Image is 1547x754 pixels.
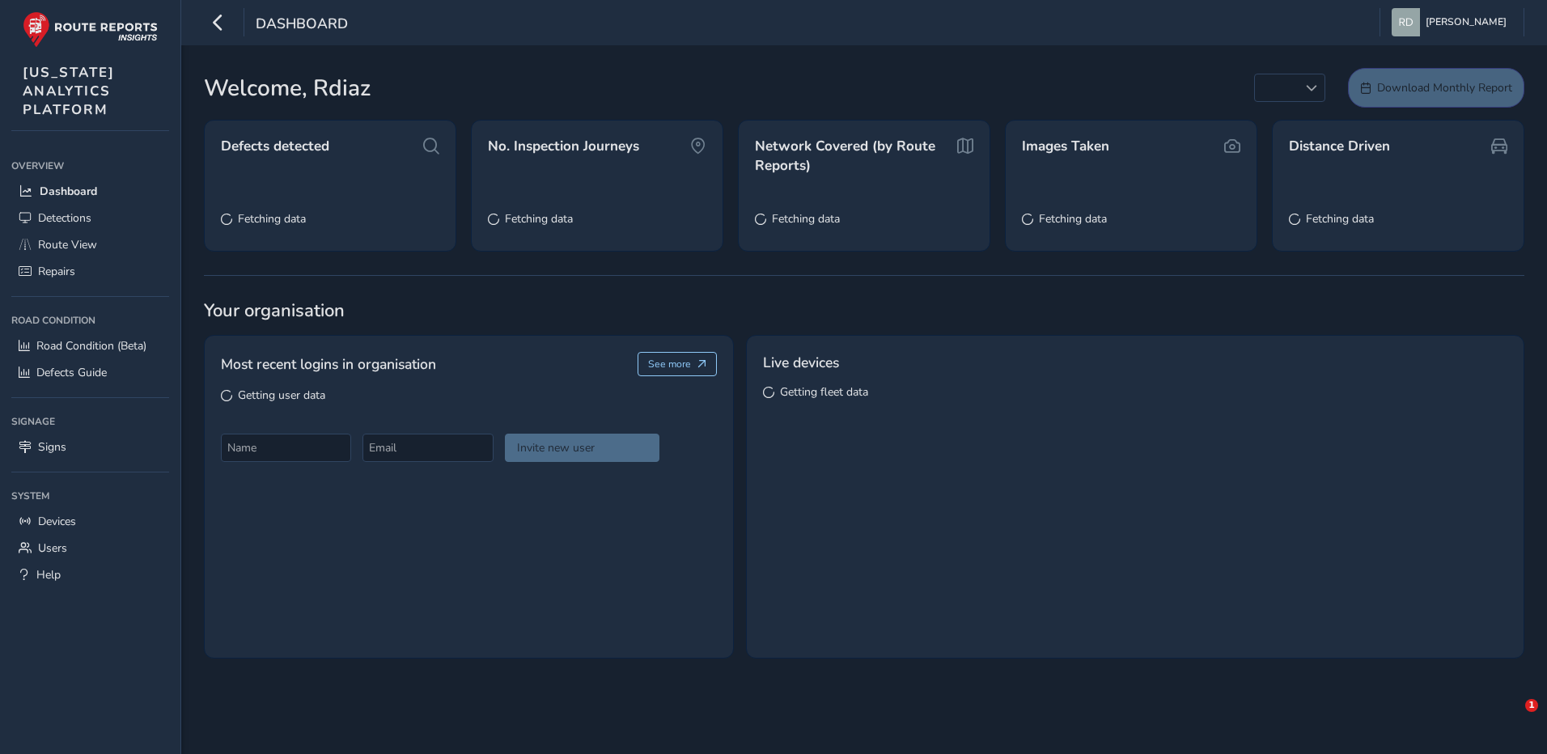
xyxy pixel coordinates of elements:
div: Signage [11,409,169,434]
a: Signs [11,434,169,460]
span: Signs [38,439,66,455]
span: Getting user data [238,388,325,403]
span: Repairs [38,264,75,279]
img: diamond-layout [1392,8,1420,36]
span: Fetching data [238,211,306,227]
span: Live devices [763,352,839,373]
a: Devices [11,508,169,535]
span: No. Inspection Journeys [488,137,639,156]
span: Defects Guide [36,365,107,380]
a: Defects Guide [11,359,169,386]
button: See more [638,352,718,376]
span: Devices [38,514,76,529]
span: 1 [1525,699,1538,712]
img: rr logo [23,11,158,48]
div: Overview [11,154,169,178]
span: Dashboard [40,184,97,199]
span: Help [36,567,61,582]
span: Network Covered (by Route Reports) [755,137,952,175]
span: Fetching data [1306,211,1374,227]
span: Road Condition (Beta) [36,338,146,354]
span: Distance Driven [1289,137,1390,156]
span: See more [648,358,691,371]
span: Your organisation [204,299,1524,323]
span: Route View [38,237,97,252]
a: Route View [11,231,169,258]
iframe: Intercom live chat [1492,699,1531,738]
div: System [11,484,169,508]
input: Email [362,434,493,462]
a: Users [11,535,169,561]
span: [US_STATE] ANALYTICS PLATFORM [23,63,115,119]
span: Most recent logins in organisation [221,354,436,375]
span: Images Taken [1022,137,1109,156]
span: Defects detected [221,137,329,156]
a: Dashboard [11,178,169,205]
a: Road Condition (Beta) [11,333,169,359]
a: Detections [11,205,169,231]
a: Repairs [11,258,169,285]
span: [PERSON_NAME] [1426,8,1507,36]
span: Users [38,540,67,556]
span: Getting fleet data [780,384,868,400]
span: Fetching data [1039,211,1107,227]
div: Road Condition [11,308,169,333]
span: Fetching data [505,211,573,227]
span: Fetching data [772,211,840,227]
input: Name [221,434,351,462]
span: Welcome, Rdiaz [204,71,371,105]
button: [PERSON_NAME] [1392,8,1512,36]
a: Help [11,561,169,588]
span: Dashboard [256,14,348,36]
span: Detections [38,210,91,226]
